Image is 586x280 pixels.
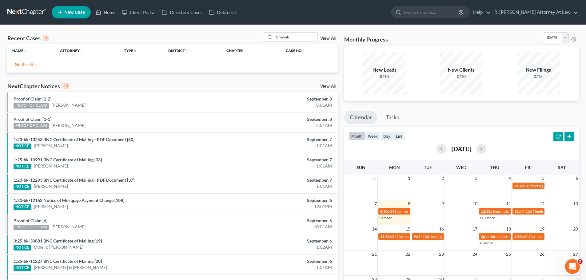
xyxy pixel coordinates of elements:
input: Search by name... [403,6,460,18]
span: 21 [371,250,377,258]
div: 1:01AM [230,163,332,169]
div: 10:01AM [230,224,332,230]
span: 6 [575,175,579,182]
span: 27 [572,250,579,258]
div: 0/15 [517,73,560,80]
a: 1:23-bk-10253 BNC Certificate of Mailing - PDF Document [80] [14,137,134,142]
p: - No Result - [12,61,333,68]
div: New Filings [517,66,560,73]
div: 1:01AM [230,264,332,270]
span: Fri [525,165,532,170]
div: September, 6 [230,218,332,224]
span: 8 [407,200,411,207]
div: 12:01PM [230,203,332,210]
i: unfold_more [302,49,305,53]
a: [PERSON_NAME] [51,102,86,108]
span: 18 [505,225,512,233]
div: 1:01AM [230,143,332,149]
span: Sat [558,165,566,170]
div: 1:02AM [230,244,332,250]
span: 3 [474,175,478,182]
span: 24 [472,250,478,258]
div: September, 6 [230,258,332,264]
a: [PERSON_NAME] [51,122,86,128]
a: Proof of Claim [6] [14,218,47,223]
div: September, 6 [230,238,332,244]
a: Proof of Claim [1-2] [14,96,51,101]
span: 12p [514,209,521,214]
a: Calendar [344,111,377,124]
span: 9:30a [514,234,524,239]
div: September, 8 [230,96,332,102]
span: 4 [508,175,512,182]
a: 1:25-bk-11227 BNC Certificate of Mailing [20] [14,258,102,264]
div: New Clients [440,66,483,73]
div: NOTICE [14,144,31,149]
span: New Case [64,10,85,15]
span: 11 [505,200,512,207]
div: PROOF OF CLAIM [14,103,49,108]
button: week [365,132,381,140]
div: 10 [62,83,70,89]
span: Sun [357,165,365,170]
a: Othello [PERSON_NAME] [34,244,83,250]
a: [PERSON_NAME] [51,224,86,230]
span: 5 [541,175,545,182]
div: 8:01AM [230,122,332,128]
div: Recent Cases [7,34,49,42]
span: 12:15p [481,209,492,214]
a: Districtunfold_more [168,48,189,53]
span: 1 [407,175,411,182]
a: Tasks [380,111,405,124]
div: PROOF OF CLAIM [14,123,49,129]
input: Search by name... [274,33,317,41]
span: 10 [472,200,478,207]
div: NOTICE [14,204,31,210]
a: [PERSON_NAME] [34,203,68,210]
span: 17 [472,225,478,233]
div: 0 [43,35,49,41]
span: 22 [405,250,411,258]
div: September, 7 [230,157,332,163]
a: R. [PERSON_NAME] Attorney At Law [491,7,578,18]
span: 13 [572,200,579,207]
div: NOTICE [14,265,31,271]
iframe: Intercom live chat [565,259,580,274]
div: PROOF OF CLAIM [14,225,49,230]
a: +2 more [379,215,392,220]
span: 341(a) meeting for [PERSON_NAME] [418,234,478,239]
i: unfold_more [185,49,189,53]
div: September, 7 [230,136,332,143]
div: NOTICE [14,164,31,169]
a: View All [320,84,336,89]
i: unfold_more [244,49,247,53]
span: 9 [441,200,444,207]
a: [PERSON_NAME] & [PERSON_NAME] [34,264,107,270]
span: 9a [414,234,418,239]
span: Tue [424,165,432,170]
span: confirmation hearing for [PERSON_NAME] [486,234,555,239]
a: Typeunfold_more [124,48,137,53]
span: Wed [456,165,466,170]
a: [PERSON_NAME] [34,183,68,189]
div: New Leads [363,66,406,73]
span: 341(a) meeting for [PERSON_NAME] [392,234,452,239]
button: month [349,132,365,140]
a: Directory Cases [159,7,206,18]
span: 7 [374,200,377,207]
div: NOTICE [14,184,31,190]
a: View All [320,36,336,41]
a: [PERSON_NAME] [34,163,68,169]
a: 1:20-bk-12162 Notice of Mortgage Payment Change [108] [14,198,124,203]
a: +3 more [479,241,493,245]
span: 341(a) Meeting for [PERSON_NAME] [521,209,581,214]
div: NextChapter Notices [7,82,70,90]
span: Thu [490,165,499,170]
a: [PERSON_NAME] [34,143,68,149]
div: NOTICE [14,245,31,250]
span: 16 [438,225,444,233]
a: Attorneyunfold_more [60,48,83,53]
span: 2 [441,175,444,182]
span: Mon [389,165,400,170]
a: Client Portal [119,7,159,18]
